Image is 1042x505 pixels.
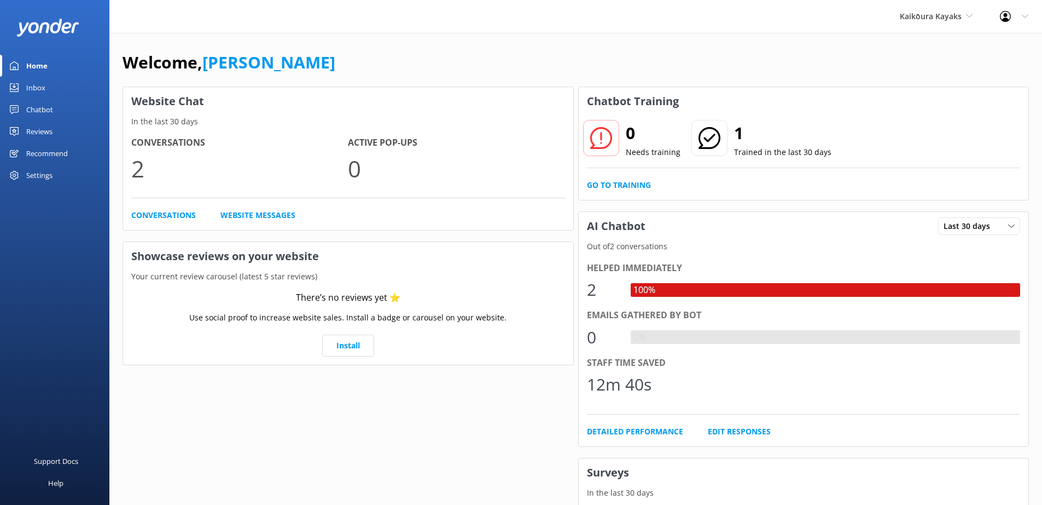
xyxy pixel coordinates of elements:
[26,120,53,142] div: Reviews
[579,87,687,116] h3: Chatbot Training
[579,212,654,240] h3: AI Chatbot
[587,371,651,398] div: 12m 40s
[631,330,648,345] div: 0%
[16,19,79,37] img: yonder-white-logo.png
[708,426,771,438] a: Edit Responses
[131,209,196,221] a: Conversations
[587,308,1021,323] div: Emails gathered by bot
[734,146,831,158] p: Trained in the last 30 days
[587,324,620,351] div: 0
[202,51,335,73] a: [PERSON_NAME]
[189,312,507,324] p: Use social proof to increase website sales. Install a badge or carousel on your website.
[587,356,1021,370] div: Staff time saved
[26,99,53,120] div: Chatbot
[587,261,1021,276] div: Helped immediately
[123,271,573,283] p: Your current review carousel (latest 5 star reviews)
[626,120,680,146] h2: 0
[131,150,348,187] p: 2
[123,49,335,76] h1: Welcome,
[26,55,48,77] div: Home
[26,164,53,186] div: Settings
[631,283,658,297] div: 100%
[579,487,1029,499] p: In the last 30 days
[34,450,78,472] div: Support Docs
[26,77,45,99] div: Inbox
[131,136,348,150] h4: Conversations
[123,242,573,271] h3: Showcase reviews on your website
[220,209,295,221] a: Website Messages
[944,220,997,232] span: Last 30 days
[579,458,1029,487] h3: Surveys
[48,472,63,494] div: Help
[348,136,564,150] h4: Active Pop-ups
[26,142,68,164] div: Recommend
[296,291,400,305] div: There’s no reviews yet ⭐
[348,150,564,187] p: 0
[123,87,573,116] h3: Website Chat
[734,120,831,146] h2: 1
[587,179,651,191] a: Go to Training
[322,335,374,357] a: Install
[579,240,1029,253] p: Out of 2 conversations
[587,277,620,303] div: 2
[123,116,573,128] p: In the last 30 days
[587,426,683,438] a: Detailed Performance
[900,11,962,21] span: Kaikōura Kayaks
[626,146,680,158] p: Needs training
